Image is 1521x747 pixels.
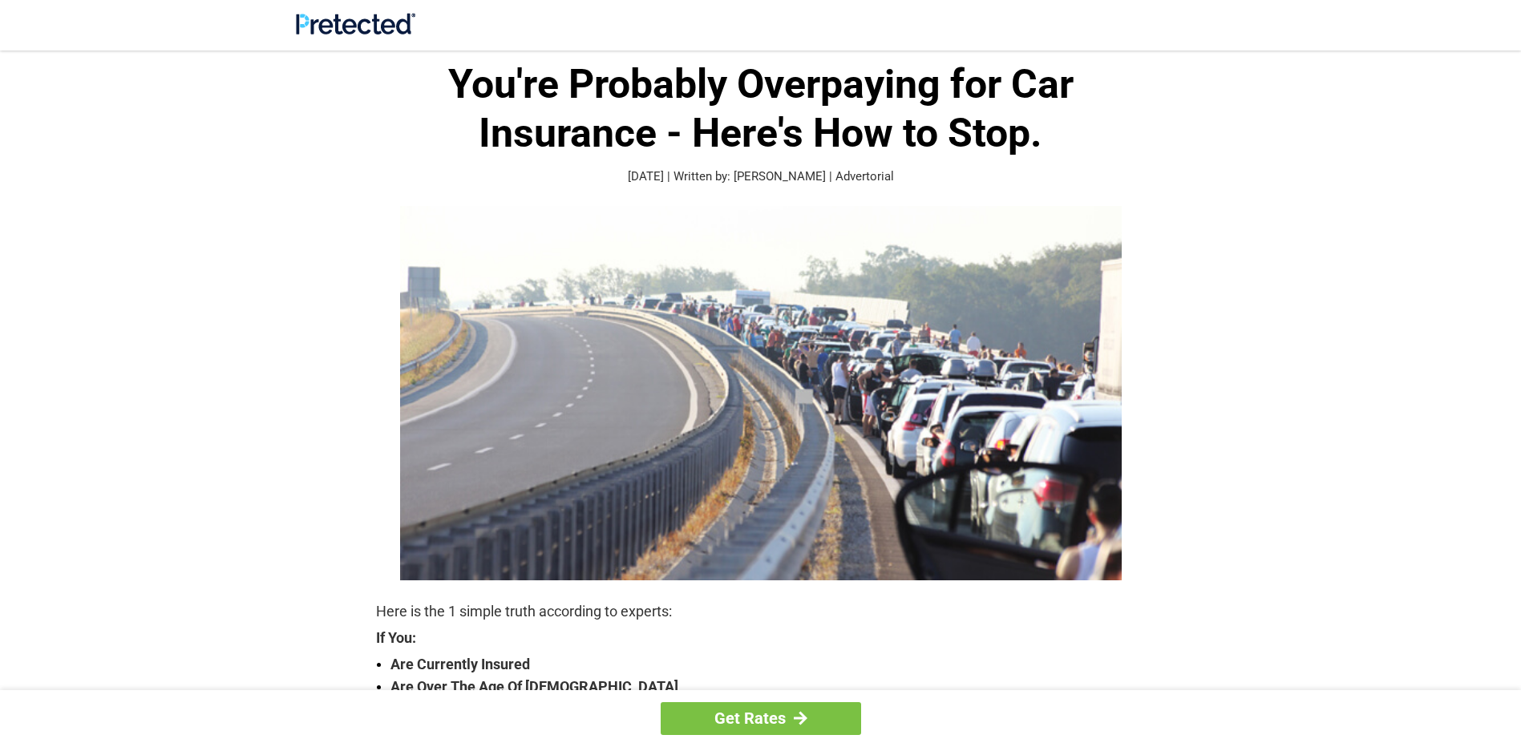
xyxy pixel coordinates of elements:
a: Get Rates [661,702,861,735]
p: [DATE] | Written by: [PERSON_NAME] | Advertorial [376,168,1146,186]
h1: You're Probably Overpaying for Car Insurance - Here's How to Stop. [376,60,1146,158]
strong: Are Over The Age Of [DEMOGRAPHIC_DATA] [390,676,1146,698]
strong: Are Currently Insured [390,653,1146,676]
a: Site Logo [296,22,415,38]
strong: If You: [376,631,1146,645]
p: Here is the 1 simple truth according to experts: [376,600,1146,623]
img: Site Logo [296,13,415,34]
